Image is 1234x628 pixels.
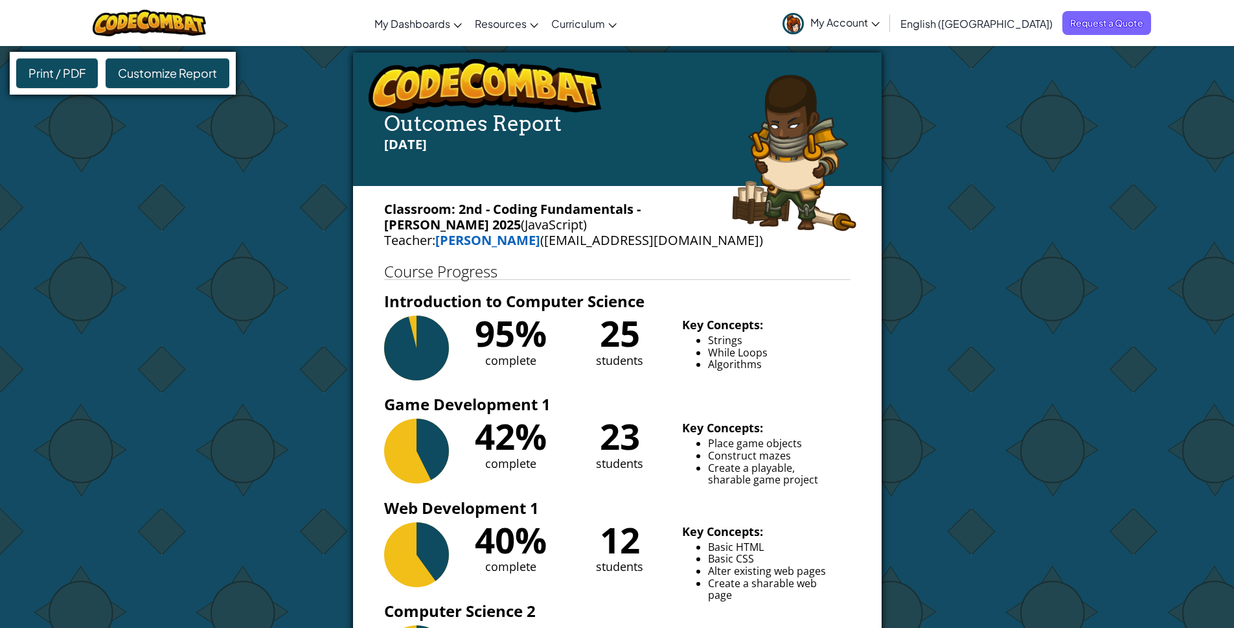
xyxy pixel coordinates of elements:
[369,113,866,134] h4: Outcomes Report
[682,317,763,332] b: Key Concepts:
[708,552,754,566] span: Basic CSS
[384,390,851,419] h3: Game Development 1
[708,345,768,360] span: While Loops
[384,231,435,249] span: Teacher:
[384,286,851,316] h3: Introduction to Computer Science
[384,200,641,233] b: 2nd - Coding Fundamentals - [PERSON_NAME] 2025
[573,557,667,576] div: students
[464,557,558,576] div: complete
[682,420,763,436] b: Key Concepts:
[540,231,763,249] span: ([EMAIL_ADDRESS][DOMAIN_NAME])
[384,596,851,625] h3: Computer Science 2
[384,264,851,280] h1: Course Progress
[708,448,791,463] span: Construct mazes
[369,59,602,113] img: logo.png
[783,13,804,34] img: avatar
[1062,11,1151,35] a: Request a Quote
[468,6,545,41] a: Resources
[708,357,762,371] span: Algorithms
[374,17,450,30] span: My Dashboards
[521,216,587,233] span: (JavaScript)
[384,493,851,522] h3: Web Development 1
[551,17,605,30] span: Curriculum
[384,135,427,153] span: [DATE]
[894,6,1059,41] a: English ([GEOGRAPHIC_DATA])
[708,436,802,450] span: Place game objects
[16,58,98,88] div: Print / PDF
[384,200,455,218] span: Classroom:
[475,17,527,30] span: Resources
[464,316,558,351] div: 95%
[573,454,667,473] div: students
[435,231,540,249] a: [PERSON_NAME]
[708,576,817,603] span: Create a sharable web page
[464,454,558,473] div: complete
[573,522,667,558] div: 12
[708,461,818,487] span: Create a playable, sharable game project
[732,75,856,231] img: arryn.png
[464,419,558,454] div: 42%
[93,10,206,36] img: CodeCombat logo
[810,16,880,29] span: My Account
[545,6,623,41] a: Curriculum
[708,564,826,578] span: Alter existing web pages
[708,333,742,347] span: Strings
[708,540,764,554] span: Basic HTML
[682,524,763,539] b: Key Concepts:
[900,17,1053,30] span: English ([GEOGRAPHIC_DATA])
[573,419,667,454] div: 23
[118,65,217,80] span: Customize Report
[464,351,558,370] div: complete
[573,351,667,370] div: students
[464,522,558,558] div: 40%
[776,3,886,43] a: My Account
[573,316,667,351] div: 25
[368,6,468,41] a: My Dashboards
